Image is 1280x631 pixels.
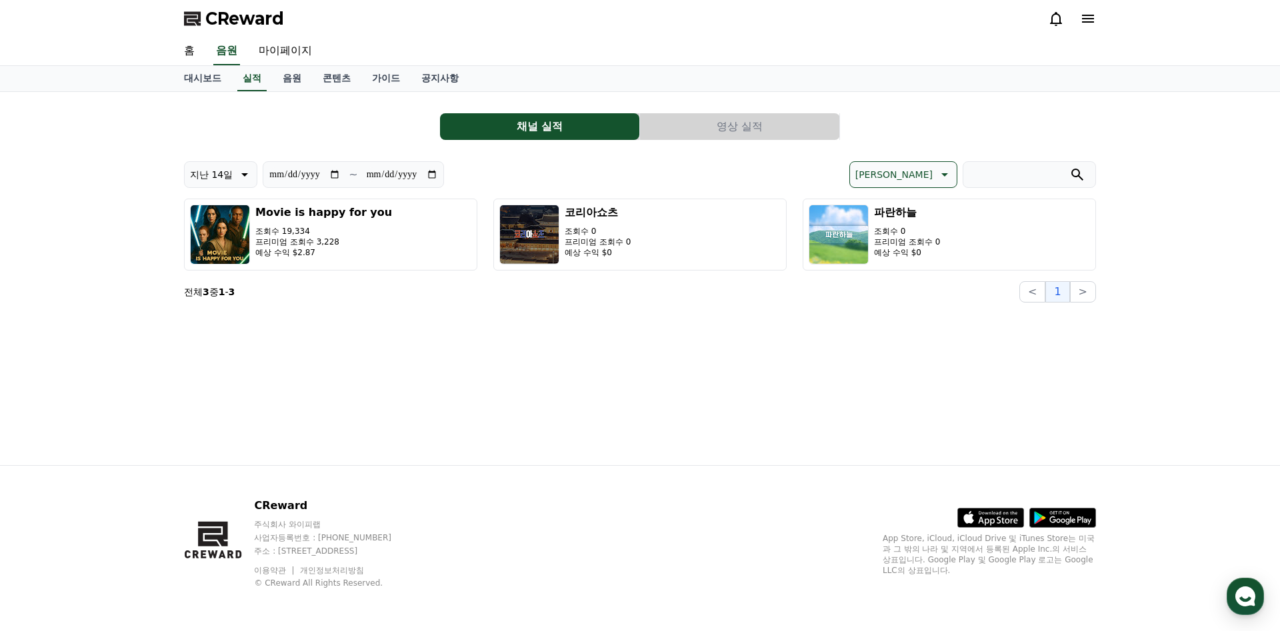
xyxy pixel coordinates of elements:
[411,66,469,91] a: 공지사항
[1019,281,1045,303] button: <
[255,247,392,258] p: 예상 수익 $2.87
[883,533,1096,576] p: App Store, iCloud, iCloud Drive 및 iTunes Store는 미국과 그 밖의 나라 및 지역에서 등록된 Apple Inc.의 서비스 상표입니다. Goo...
[255,237,392,247] p: 프리미엄 조회수 3,228
[254,498,417,514] p: CReward
[248,37,323,65] a: 마이페이지
[254,519,417,530] p: 주식회사 와이피랩
[565,205,631,221] h3: 코리아쇼츠
[237,66,267,91] a: 실적
[312,66,361,91] a: 콘텐츠
[874,205,940,221] h3: 파란하늘
[255,226,392,237] p: 조회수 19,334
[184,161,257,188] button: 지난 14일
[1070,281,1096,303] button: >
[173,66,232,91] a: 대시보드
[349,167,357,183] p: ~
[565,247,631,258] p: 예상 수익 $0
[499,205,559,265] img: 코리아쇼츠
[440,113,640,140] a: 채널 실적
[203,287,209,297] strong: 3
[173,37,205,65] a: 홈
[849,161,957,188] button: [PERSON_NAME]
[809,205,869,265] img: 파란하늘
[272,66,312,91] a: 음원
[803,199,1096,271] button: 파란하늘 조회수 0 프리미엄 조회수 0 예상 수익 $0
[565,237,631,247] p: 프리미엄 조회수 0
[190,205,250,265] img: Movie is happy for you
[184,199,477,271] button: Movie is happy for you 조회수 19,334 프리미엄 조회수 3,228 예상 수익 $2.87
[361,66,411,91] a: 가이드
[855,165,933,184] p: [PERSON_NAME]
[184,8,284,29] a: CReward
[254,546,417,556] p: 주소 : [STREET_ADDRESS]
[254,532,417,543] p: 사업자등록번호 : [PHONE_NUMBER]
[874,237,940,247] p: 프리미엄 조회수 0
[874,226,940,237] p: 조회수 0
[874,247,940,258] p: 예상 수익 $0
[254,566,296,575] a: 이용약관
[440,113,639,140] button: 채널 실적
[213,37,240,65] a: 음원
[254,578,417,588] p: © CReward All Rights Reserved.
[229,287,235,297] strong: 3
[565,226,631,237] p: 조회수 0
[255,205,392,221] h3: Movie is happy for you
[184,285,235,299] p: 전체 중 -
[205,8,284,29] span: CReward
[1045,281,1069,303] button: 1
[640,113,839,140] button: 영상 실적
[300,566,364,575] a: 개인정보처리방침
[640,113,840,140] a: 영상 실적
[190,165,233,184] p: 지난 14일
[493,199,787,271] button: 코리아쇼츠 조회수 0 프리미엄 조회수 0 예상 수익 $0
[219,287,225,297] strong: 1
